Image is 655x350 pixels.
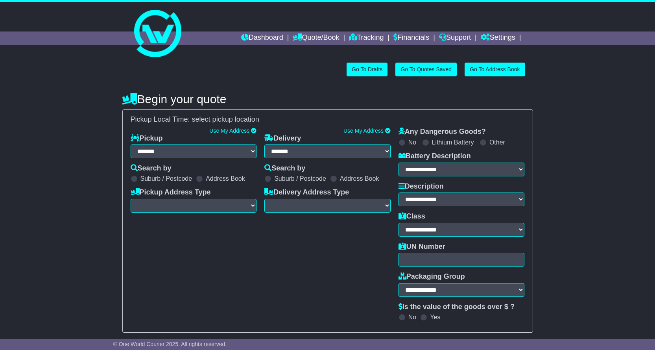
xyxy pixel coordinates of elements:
label: Suburb / Postcode [140,175,192,182]
a: Dashboard [241,31,283,45]
label: Delivery [264,134,301,143]
a: Tracking [349,31,384,45]
span: © One World Courier 2025. All rights reserved. [113,341,227,347]
a: Support [439,31,471,45]
label: Suburb / Postcode [274,175,326,182]
label: Pickup Address Type [131,188,211,197]
span: select pickup location [192,115,259,123]
div: Pickup Local Time: [127,115,529,124]
label: Class [399,212,425,221]
label: No [408,139,416,146]
a: Quote/Book [293,31,339,45]
label: Search by [131,164,172,173]
label: Battery Description [399,152,471,161]
label: Yes [430,313,440,321]
h4: Begin your quote [122,93,533,106]
label: Delivery Address Type [264,188,349,197]
label: Any Dangerous Goods? [399,128,486,136]
label: Pickup [131,134,163,143]
label: Lithium Battery [432,139,474,146]
label: Address Book [340,175,379,182]
label: No [408,313,416,321]
a: Financials [393,31,429,45]
label: UN Number [399,243,445,251]
a: Go To Address Book [465,63,525,76]
label: Packaging Group [399,272,465,281]
a: Use My Address [343,128,384,134]
a: Go To Quotes Saved [395,63,457,76]
a: Go To Drafts [347,63,387,76]
label: Address Book [206,175,245,182]
label: Other [489,139,505,146]
a: Use My Address [209,128,249,134]
label: Is the value of the goods over $ ? [399,303,515,311]
label: Search by [264,164,305,173]
a: Settings [481,31,515,45]
label: Description [399,182,444,191]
